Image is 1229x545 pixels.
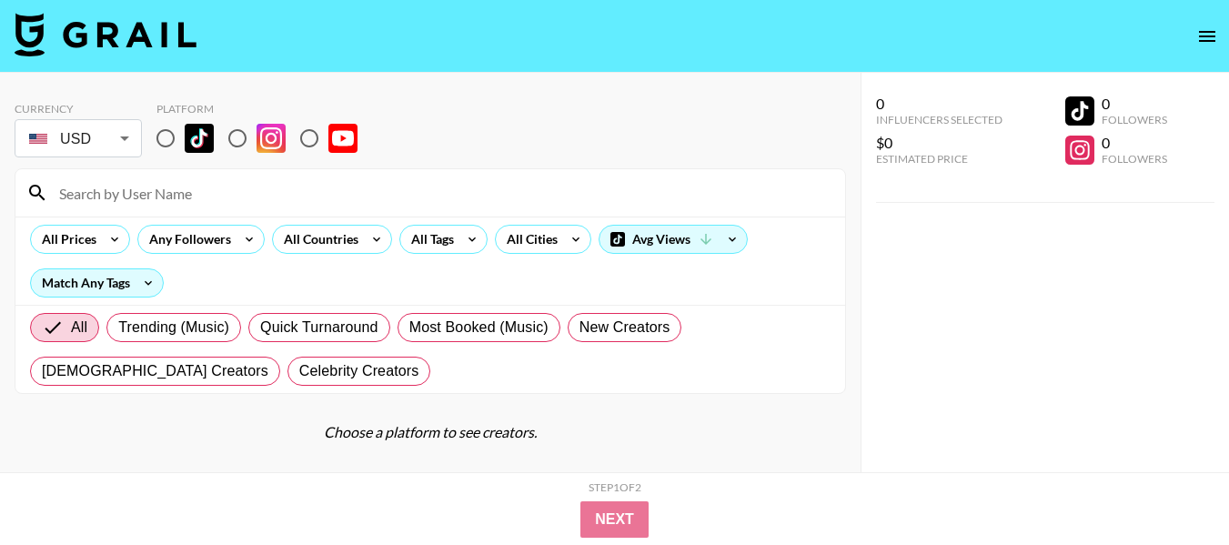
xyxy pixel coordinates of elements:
span: Celebrity Creators [299,360,419,382]
div: All Cities [496,226,561,253]
div: Any Followers [138,226,235,253]
span: [DEMOGRAPHIC_DATA] Creators [42,360,268,382]
div: 0 [1102,134,1167,152]
div: Followers [1102,113,1167,126]
img: Grail Talent [15,13,196,56]
div: Followers [1102,152,1167,166]
iframe: Drift Widget Chat Controller [1138,454,1207,523]
div: Avg Views [599,226,747,253]
div: 0 [1102,95,1167,113]
div: Platform [156,102,372,116]
input: Search by User Name [48,178,834,207]
div: Step 1 of 2 [589,480,641,494]
div: Choose a platform to see creators. [15,423,846,441]
div: Estimated Price [876,152,1002,166]
span: Quick Turnaround [260,317,378,338]
div: Influencers Selected [876,113,1002,126]
span: Trending (Music) [118,317,229,338]
button: Next [580,501,649,538]
span: All [71,317,87,338]
div: Match Any Tags [31,269,163,297]
div: All Tags [400,226,458,253]
img: TikTok [185,124,214,153]
span: Most Booked (Music) [409,317,549,338]
button: open drawer [1189,18,1225,55]
img: YouTube [328,124,358,153]
div: All Prices [31,226,100,253]
img: Instagram [257,124,286,153]
div: USD [18,123,138,155]
div: $0 [876,134,1002,152]
span: New Creators [579,317,670,338]
div: Currency [15,102,142,116]
div: 0 [876,95,1002,113]
div: All Countries [273,226,362,253]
